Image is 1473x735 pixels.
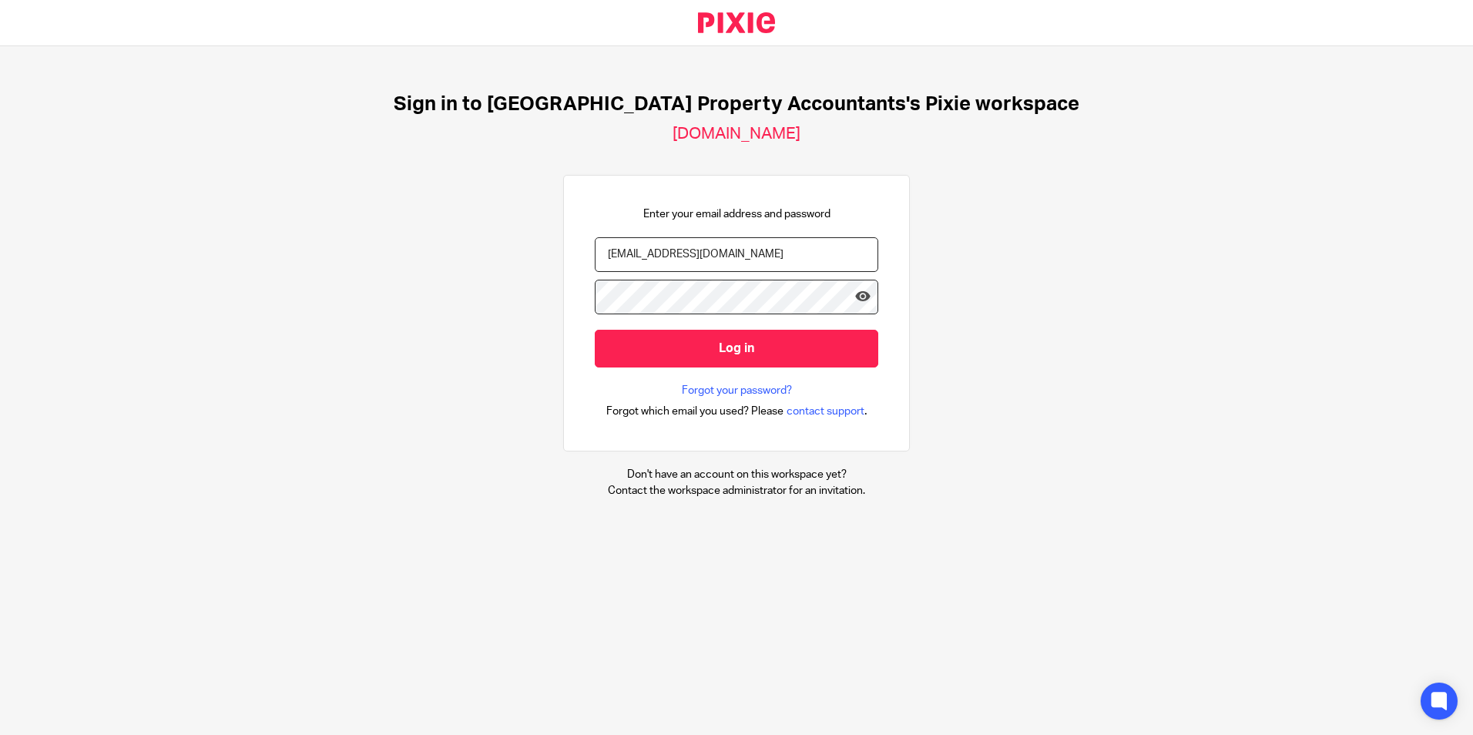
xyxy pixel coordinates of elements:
h2: [DOMAIN_NAME] [673,124,800,144]
span: contact support [787,404,864,419]
p: Don't have an account on this workspace yet? [608,467,865,482]
div: . [606,402,867,420]
p: Enter your email address and password [643,206,830,222]
h1: Sign in to [GEOGRAPHIC_DATA] Property Accountants's Pixie workspace [394,92,1079,116]
span: Forgot which email you used? Please [606,404,783,419]
a: Forgot your password? [682,383,792,398]
input: name@example.com [595,237,878,272]
input: Log in [595,330,878,367]
p: Contact the workspace administrator for an invitation. [608,483,865,498]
